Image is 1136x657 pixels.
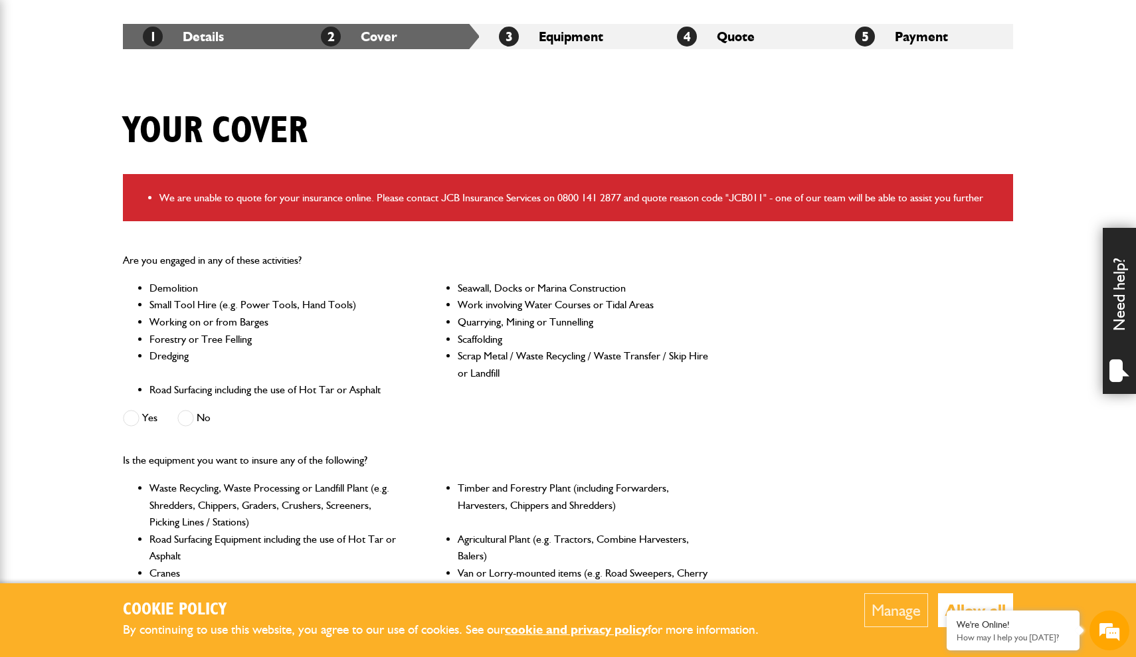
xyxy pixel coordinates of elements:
[143,27,163,47] span: 1
[123,620,781,640] p: By continuing to use this website, you agree to our use of cookies. See our for more information.
[218,7,250,39] div: Minimize live chat window
[123,410,157,426] label: Yes
[835,24,1013,49] li: Payment
[17,123,242,152] input: Enter your last name
[181,409,241,427] em: Start Chat
[149,565,401,599] li: Cranes
[458,296,710,314] li: Work involving Water Courses or Tidal Areas
[149,381,401,399] li: Road Surfacing including the use of Hot Tar or Asphalt
[938,593,1013,627] button: Allow all
[458,480,710,531] li: Timber and Forestry Plant (including Forwarders, Harvesters, Chippers and Shredders)
[149,296,401,314] li: Small Tool Hire (e.g. Power Tools, Hand Tools)
[149,480,401,531] li: Waste Recycling, Waste Processing or Landfill Plant (e.g. Shredders, Chippers, Graders, Crushers,...
[1103,228,1136,394] div: Need help?
[123,109,308,153] h1: Your cover
[149,531,401,565] li: Road Surfacing Equipment including the use of Hot Tar or Asphalt
[149,347,401,381] li: Dredging
[17,162,242,191] input: Enter your email address
[957,619,1070,630] div: We're Online!
[123,252,710,269] p: Are you engaged in any of these activities?
[957,632,1070,642] p: How may I help you today?
[458,280,710,297] li: Seawall, Docks or Marina Construction
[149,280,401,297] li: Demolition
[301,24,479,49] li: Cover
[677,27,697,47] span: 4
[479,24,657,49] li: Equipment
[855,27,875,47] span: 5
[17,201,242,231] input: Enter your phone number
[458,314,710,331] li: Quarrying, Mining or Tunnelling
[864,593,928,627] button: Manage
[17,240,242,398] textarea: Type your message and hit 'Enter'
[458,531,710,565] li: Agricultural Plant (e.g. Tractors, Combine Harvesters, Balers)
[177,410,211,426] label: No
[123,452,710,469] p: Is the equipment you want to insure any of the following?
[505,622,648,637] a: cookie and privacy policy
[657,24,835,49] li: Quote
[321,27,341,47] span: 2
[499,27,519,47] span: 3
[123,600,781,620] h2: Cookie Policy
[69,74,223,92] div: Chat with us now
[458,331,710,348] li: Scaffolding
[149,314,401,331] li: Working on or from Barges
[458,565,710,599] li: Van or Lorry-mounted items (e.g. Road Sweepers, Cherry Pickers, Volumetric Mixers)
[159,189,1003,207] li: We are unable to quote for your insurance online. Please contact JCB Insurance Services on 0800 1...
[149,331,401,348] li: Forestry or Tree Felling
[23,74,56,92] img: d_20077148190_company_1631870298795_20077148190
[458,347,710,381] li: Scrap Metal / Waste Recycling / Waste Transfer / Skip Hire or Landfill
[143,29,224,45] a: 1Details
